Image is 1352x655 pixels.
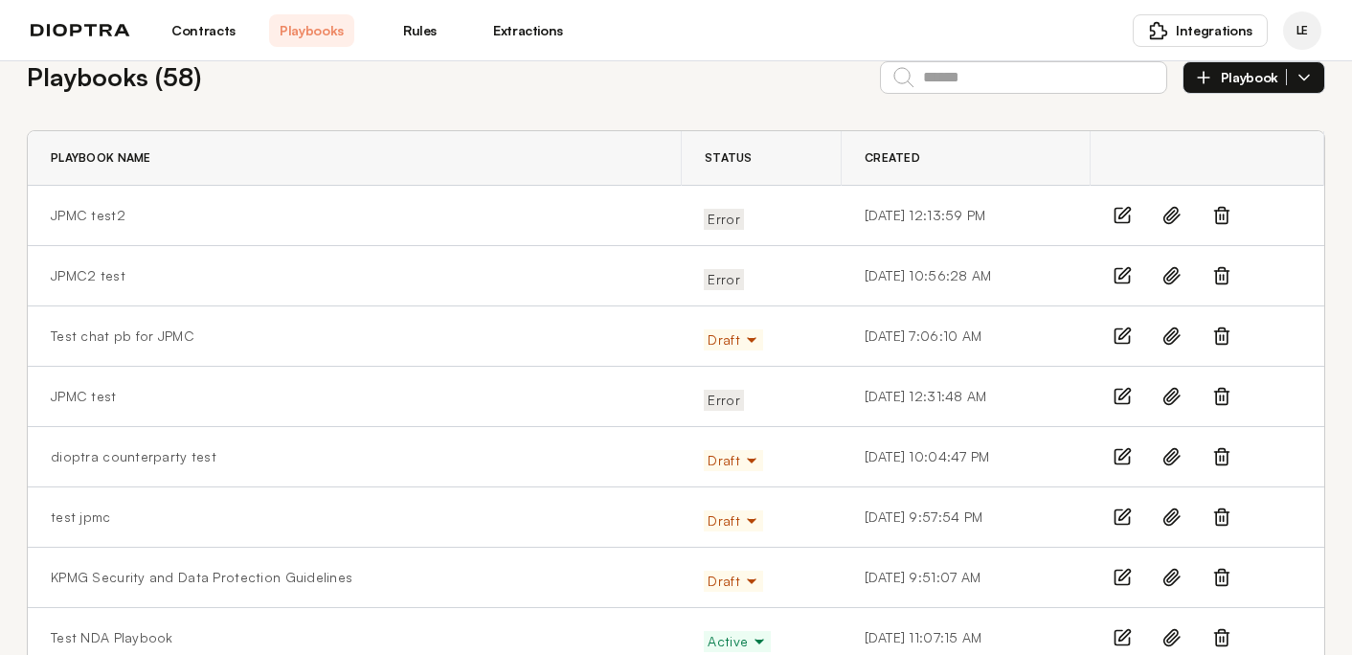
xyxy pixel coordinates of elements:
td: [DATE] 10:56:28 AM [842,246,1091,306]
span: Draft [708,330,758,350]
td: [DATE] 12:13:59 PM [842,186,1091,246]
a: Playbooks [269,14,354,47]
h2: Playbooks ( 58 ) [27,58,201,96]
a: Rules [377,14,462,47]
a: Extractions [485,14,571,47]
span: Playbook Name [51,150,151,166]
span: Error [708,391,739,410]
img: logo [31,24,130,37]
a: Test NDA Playbook [51,628,173,647]
span: Error [708,210,739,229]
button: Error [704,390,743,411]
td: [DATE] 10:04:47 PM [842,427,1091,487]
button: Draft [704,329,762,350]
a: JPMC2 test [51,266,125,285]
a: KPMG Security and Data Protection Guidelines [51,568,352,587]
span: Status [705,150,753,166]
button: Draft [704,450,762,471]
span: Active [708,632,767,651]
button: Integrations [1133,14,1268,47]
span: Draft [708,451,758,470]
a: test jpmc [51,508,111,527]
a: dioptra counterparty test [51,447,216,466]
button: Playbook [1183,61,1325,94]
img: puzzle [1149,21,1168,40]
span: Error [708,270,739,289]
span: Playbook [1221,69,1287,86]
a: JPMC test [51,387,117,406]
div: Laurie Ehrlich [1283,11,1321,50]
button: Draft [704,510,762,531]
button: Draft [704,571,762,592]
span: Draft [708,511,758,531]
button: Error [704,269,743,290]
a: Contracts [161,14,246,47]
td: [DATE] 9:51:07 AM [842,548,1091,608]
span: Created [865,150,920,166]
a: JPMC test2 [51,206,125,225]
a: Test chat pb for JPMC [51,327,194,346]
button: Active [704,631,771,652]
button: Error [704,209,743,230]
td: [DATE] 9:57:54 PM [842,487,1091,548]
span: LE [1296,23,1308,38]
span: Integrations [1176,21,1252,40]
td: [DATE] 7:06:10 AM [842,306,1091,367]
td: [DATE] 12:31:48 AM [842,367,1091,427]
span: Draft [708,572,758,591]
